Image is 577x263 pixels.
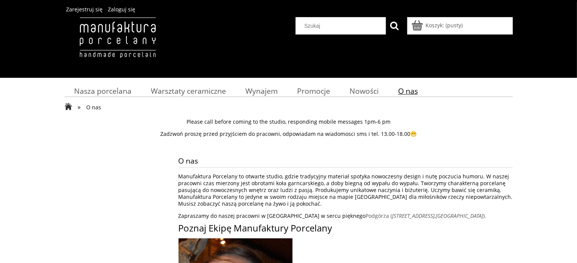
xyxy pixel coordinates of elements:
[236,83,287,98] a: Wynajem
[388,83,427,98] a: O nas
[245,86,278,96] span: Wynajem
[179,222,332,234] span: Poznaj Ekipę Manufaktury Porcelany
[392,212,436,219] em: [STREET_ADDRESS],
[413,22,463,29] a: Produkty w koszyku 0. Przejdź do koszyka
[141,83,236,98] a: Warsztaty ceramiczne
[66,6,103,13] a: Zarejestruj się
[349,86,379,96] span: Nowości
[78,102,81,111] span: »
[340,83,388,98] a: Nowości
[108,6,136,13] a: Zaloguj się
[65,17,171,74] img: Manufaktura Porcelany
[179,173,513,207] p: Manufaktura Porcelany to otwarte studio, gdzie tradycyjny materiał spotyka nowoczesny design i nu...
[297,86,330,96] span: Promocje
[398,86,418,96] span: O nas
[386,17,403,35] button: Szukaj
[65,131,513,137] p: Zadzwoń proszę przed przyjściem do pracowni, odpowiadam na wiadomosci sms i tel. 13.00-18.00😁
[446,22,463,29] b: (pusty)
[179,213,513,219] p: Zapraszamy do naszej pracowni w [GEOGRAPHIC_DATA] w sercu pięknego
[436,212,484,219] em: [GEOGRAPHIC_DATA]
[65,118,513,125] p: Please call before coming to the studio, responding mobile messages 1pm-6 pm
[65,83,141,98] a: Nasza porcelana
[86,104,101,111] span: O nas
[299,17,386,34] input: Szukaj w sklepie
[426,22,444,29] span: Koszyk:
[366,212,487,219] a: Podgórza ([STREET_ADDRESS],[GEOGRAPHIC_DATA]).
[74,86,131,96] span: Nasza porcelana
[151,86,226,96] span: Warsztaty ceramiczne
[287,83,340,98] a: Promocje
[179,154,513,167] span: O nas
